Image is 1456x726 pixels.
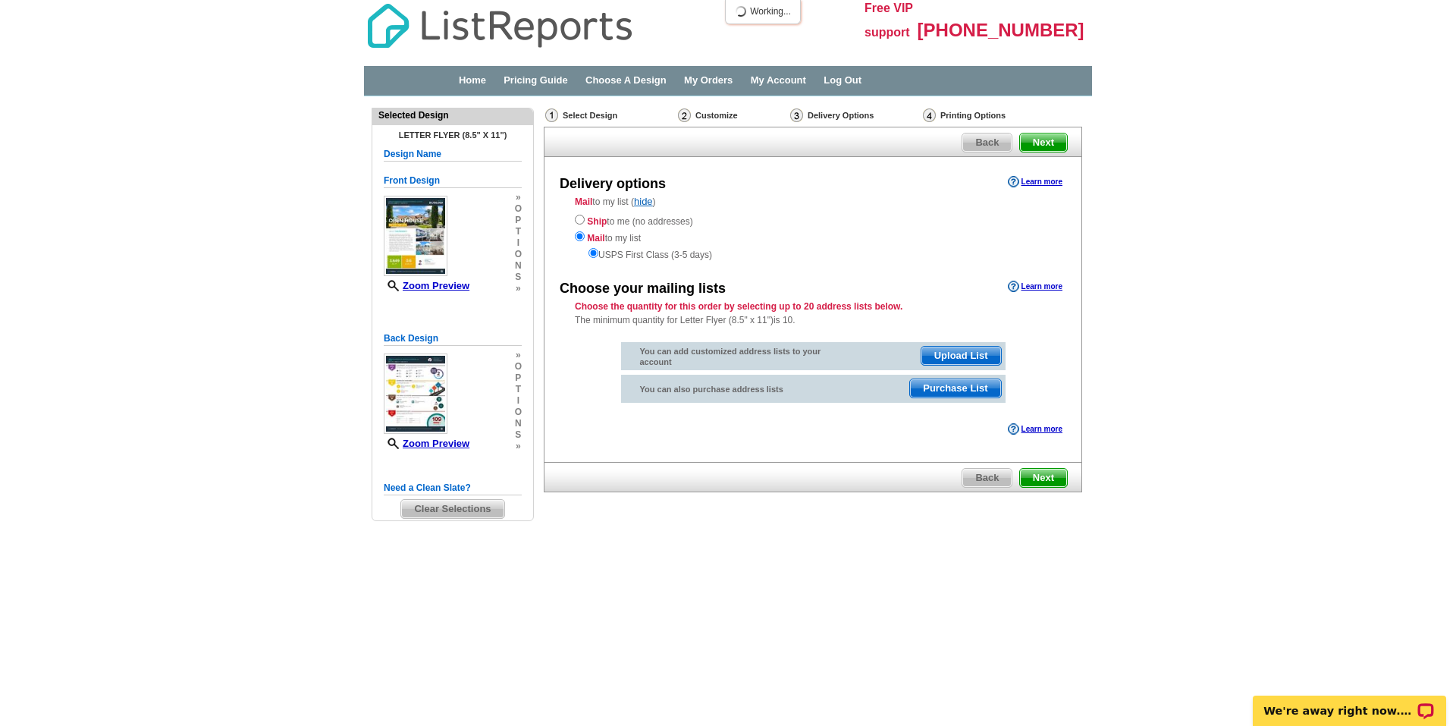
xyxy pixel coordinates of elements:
h4: Letter Flyer (8.5" x 11") [384,130,522,140]
a: Back [962,468,1012,488]
strong: Ship [587,216,607,227]
img: small-thumb.jpg [384,354,447,434]
a: Home [459,74,486,86]
img: loading... [735,5,747,17]
div: to me (no addresses) to my list [575,212,1051,262]
span: o [515,361,522,372]
div: Customize [676,108,789,123]
span: [PHONE_NUMBER] [918,20,1084,40]
span: i [515,237,522,249]
span: Upload List [921,347,1001,365]
span: Back [962,469,1012,487]
a: Learn more [1008,281,1062,293]
img: Delivery Options [790,108,803,122]
span: Next [1020,134,1067,152]
span: Purchase List [910,379,1000,398]
span: o [515,203,522,215]
a: Learn more [1008,423,1062,435]
div: The minimum quantity for Letter Flyer (8.5" x 11")is 10. [544,300,1081,327]
img: Printing Options & Summary [923,108,936,122]
strong: Mail [587,233,604,244]
span: » [515,283,522,294]
img: small-thumb.jpg [384,196,447,276]
span: Next [1020,469,1067,487]
a: Zoom Preview [384,280,469,291]
span: p [515,372,522,384]
span: n [515,418,522,429]
a: Back [962,133,1012,152]
a: hide [634,196,653,207]
span: i [515,395,522,407]
div: to my list ( ) [544,195,1081,262]
span: s [515,429,522,441]
a: Log Out [824,74,861,86]
h5: Design Name [384,147,522,162]
a: My Account [751,74,806,86]
div: Selected Design [372,108,533,122]
h5: Need a Clean Slate? [384,481,522,495]
span: n [515,260,522,272]
div: You can add customized address lists to your account [621,342,840,371]
span: » [515,441,522,452]
div: Printing Options [921,108,1056,123]
span: t [515,384,522,395]
span: » [515,192,522,203]
a: Learn more [1008,176,1062,188]
span: Free VIP support [864,2,913,39]
div: You can also purchase address lists [621,375,840,398]
span: Back [962,134,1012,152]
span: Clear Selections [401,500,504,518]
div: Choose your mailing lists [560,279,726,299]
span: t [515,226,522,237]
h5: Front Design [384,174,522,188]
span: p [515,215,522,226]
div: USPS First Class (3-5 days) [575,245,1051,262]
span: o [515,249,522,260]
div: Delivery options [560,174,666,194]
a: My Orders [684,74,733,86]
a: Pricing Guide [504,74,568,86]
strong: Mail [575,196,592,207]
h5: Back Design [384,332,522,346]
a: Choose A Design [585,74,667,86]
span: s [515,272,522,283]
iframe: LiveChat chat widget [1243,678,1456,726]
img: Customize [678,108,691,122]
div: Select Design [544,108,676,127]
div: Delivery Options [789,108,921,127]
span: » [515,350,522,361]
span: o [515,407,522,418]
img: Select Design [545,108,558,122]
strong: Choose the quantity for this order by selecting up to 20 address lists below. [575,301,902,312]
a: Zoom Preview [384,438,469,449]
